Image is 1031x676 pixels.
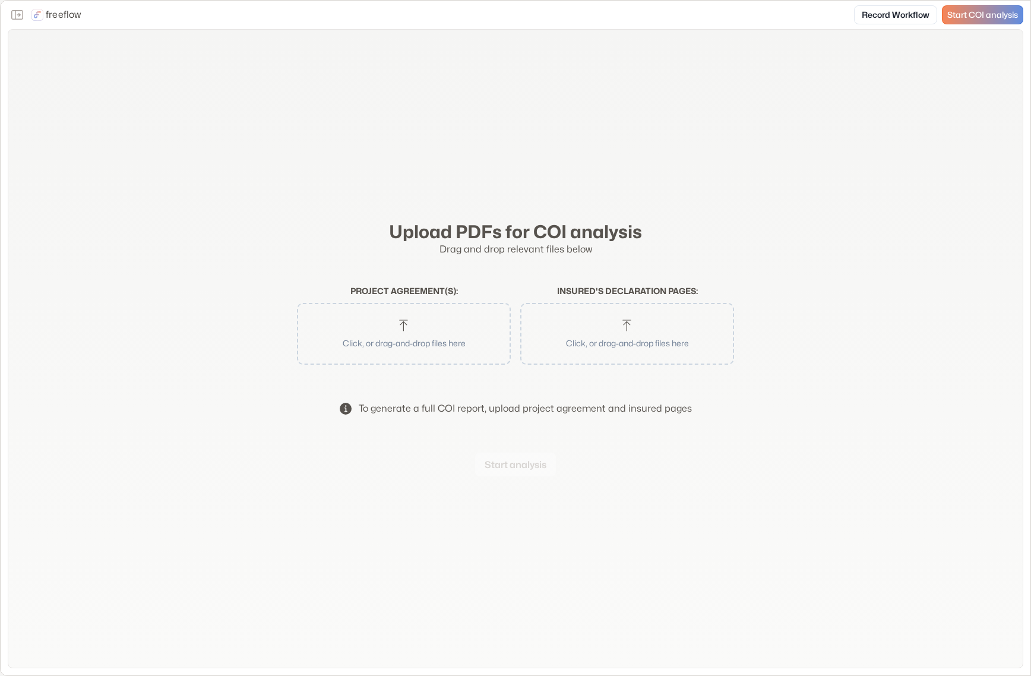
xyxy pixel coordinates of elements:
[526,309,728,359] button: Click, or drag-and-drop files here
[46,8,81,22] p: freeflow
[947,10,1018,20] span: Start COI analysis
[297,286,511,296] h2: Project agreement(s) :
[8,5,27,24] button: Close the sidebar
[536,337,719,349] p: Click, or drag-and-drop files here
[297,242,734,257] p: Drag and drop relevant files below
[359,402,692,416] div: To generate a full COI report, upload project agreement and insured pages
[520,286,734,296] h2: Insured's declaration pages :
[303,309,505,359] button: Click, or drag-and-drop files here
[854,5,937,24] a: Record Workflow
[312,337,495,349] p: Click, or drag-and-drop files here
[31,8,81,22] a: freeflow
[297,221,734,242] h2: Upload PDFs for COI analysis
[475,453,556,476] button: Start analysis
[942,5,1023,24] a: Start COI analysis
